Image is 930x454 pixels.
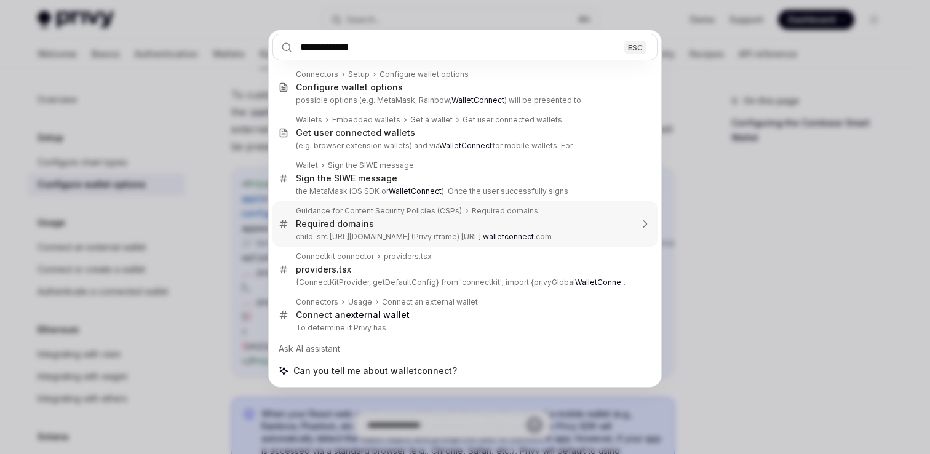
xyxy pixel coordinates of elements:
[296,115,322,125] div: Wallets
[296,95,632,105] p: possible options (e.g. MetaMask, Rainbow, ) will be presented to
[296,297,338,307] div: Connectors
[296,309,410,321] div: Connect an
[296,82,403,93] div: Configure wallet options
[293,365,457,377] span: Can you tell me about walletconnect?
[389,186,442,196] b: WalletConnect
[296,206,462,216] div: Guidance for Content Security Policies (CSPs)
[296,173,397,184] div: Sign the SIWE message
[296,277,632,287] p: {ConnectKitProvider, getDefaultConfig} from 'connectkit'; import {privyGlobal
[380,70,469,79] div: Configure wallet options
[382,297,478,307] div: Connect an external wallet
[296,127,415,138] div: Get user connected wallets
[463,115,562,125] div: Get user connected wallets
[296,186,632,196] p: the MetaMask iOS SDK or ). Once the user successfully signs
[624,41,646,54] div: ESC
[410,115,453,125] div: Get a wallet
[296,161,318,170] div: Wallet
[346,309,410,320] b: external wallet
[296,218,374,229] div: Required domains
[296,252,374,261] div: Connectkit connector
[472,206,538,216] div: Required domains
[296,70,338,79] div: Connectors
[439,141,492,150] b: WalletConnect
[348,297,372,307] div: Usage
[575,277,633,287] b: WalletConnect<
[332,115,400,125] div: Embedded wallets
[483,232,534,241] b: walletconnect
[296,264,351,275] div: providers.tsx
[328,161,414,170] div: Sign the SIWE message
[348,70,370,79] div: Setup
[384,252,432,261] div: providers.tsx
[296,323,632,333] p: To determine if Privy has
[451,95,504,105] b: WalletConnect
[296,232,632,242] p: child-src [URL][DOMAIN_NAME] (Privy iframe) [URL]. .com
[296,141,632,151] p: (e.g. browser extension wallets) and via for mobile wallets. For
[272,338,658,360] div: Ask AI assistant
